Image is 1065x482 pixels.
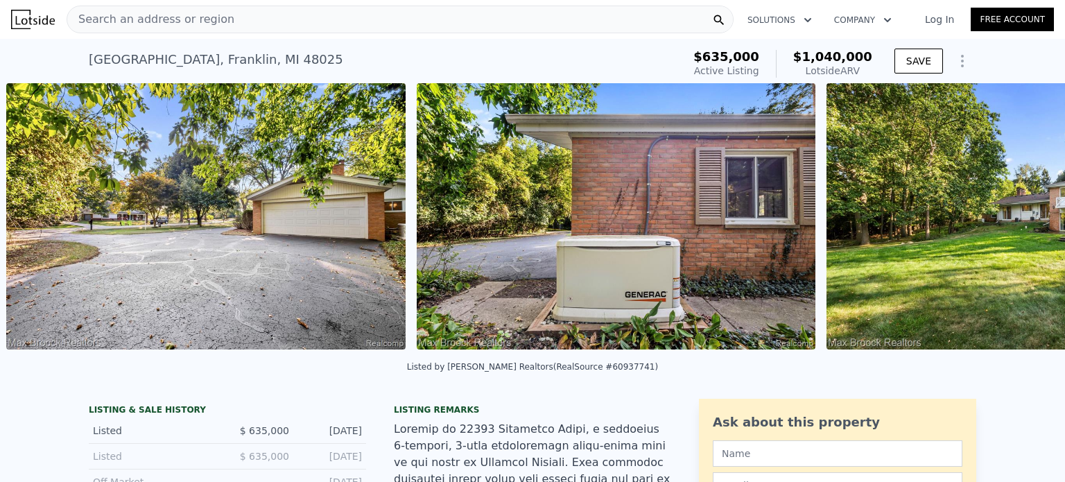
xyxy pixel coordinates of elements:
[693,49,759,64] span: $635,000
[6,83,406,350] img: Sale: 169718537 Parcel: 58014032
[89,404,366,418] div: LISTING & SALE HISTORY
[793,64,872,78] div: Lotside ARV
[908,12,971,26] a: Log In
[793,49,872,64] span: $1,040,000
[736,8,823,33] button: Solutions
[694,65,759,76] span: Active Listing
[93,449,216,463] div: Listed
[11,10,55,29] img: Lotside
[67,11,234,28] span: Search an address or region
[949,47,976,75] button: Show Options
[300,424,362,438] div: [DATE]
[417,83,816,350] img: Sale: 169718537 Parcel: 58014032
[894,49,943,74] button: SAVE
[713,440,962,467] input: Name
[407,362,658,372] div: Listed by [PERSON_NAME] Realtors (RealSource #60937741)
[240,451,289,462] span: $ 635,000
[93,424,216,438] div: Listed
[823,8,903,33] button: Company
[971,8,1054,31] a: Free Account
[89,50,343,69] div: [GEOGRAPHIC_DATA] , Franklin , MI 48025
[713,413,962,432] div: Ask about this property
[300,449,362,463] div: [DATE]
[240,425,289,436] span: $ 635,000
[394,404,671,415] div: Listing remarks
